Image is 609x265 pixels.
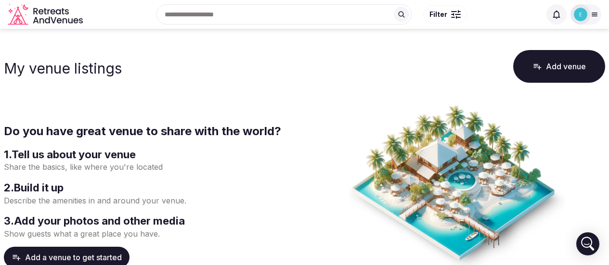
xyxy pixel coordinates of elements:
h3: 3 . Add your photos and other media [4,214,301,228]
button: Filter [423,5,467,24]
h3: 2 . Build it up [4,180,301,195]
p: Describe the amenities in and around your venue. [4,195,301,206]
div: Open Intercom Messenger [576,232,599,255]
p: Show guests what a great place you have. [4,228,301,239]
a: Visit the homepage [8,4,85,25]
img: events-0984 [574,8,587,21]
button: Add venue [513,50,605,83]
h1: My venue listings [4,60,122,77]
svg: Retreats and Venues company logo [8,4,85,25]
span: Filter [429,10,447,19]
h2: Do you have great venue to share with the world? [4,123,301,139]
p: Share the basics, like where you're located [4,162,301,172]
h3: 1 . Tell us about your venue [4,147,301,162]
